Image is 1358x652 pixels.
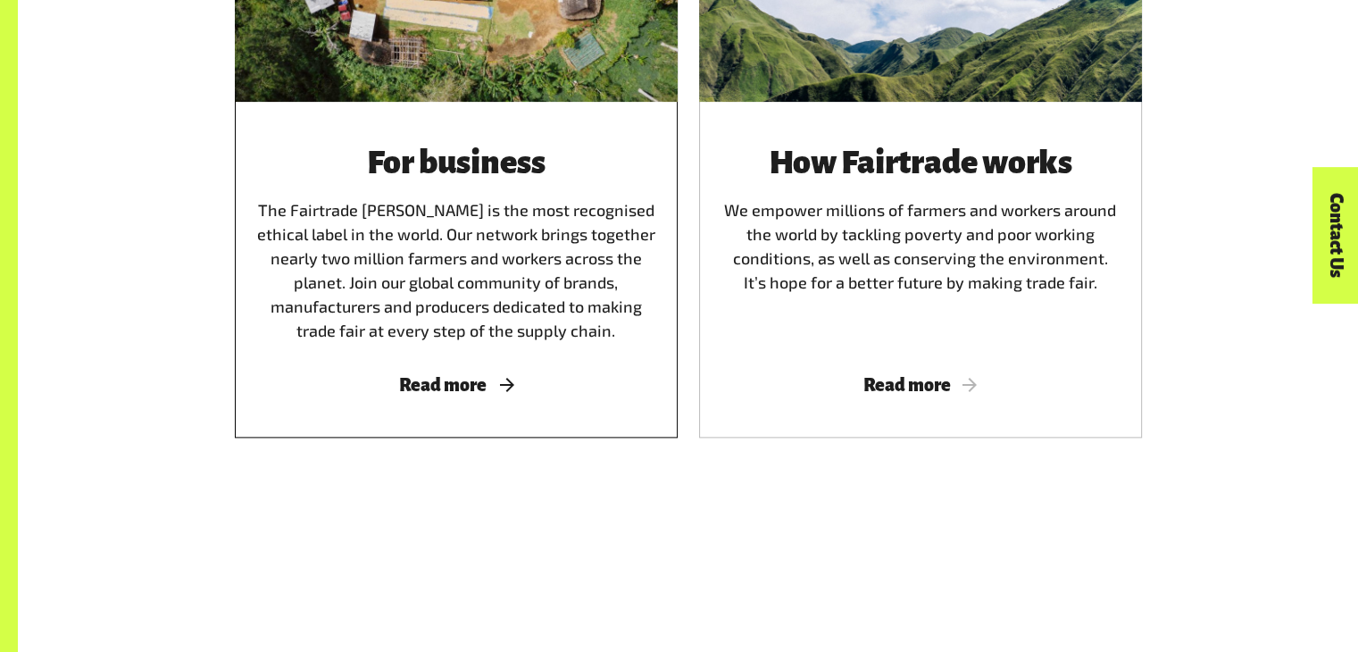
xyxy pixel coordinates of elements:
div: The Fairtrade [PERSON_NAME] is the most recognised ethical label in the world. Our network brings... [256,145,656,343]
span: Read more [256,375,656,395]
h3: How Fairtrade works [721,145,1121,180]
span: Read more [721,375,1121,395]
div: We empower millions of farmers and workers around the world by tackling poverty and poor working ... [721,145,1121,343]
h3: For business [256,145,656,180]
